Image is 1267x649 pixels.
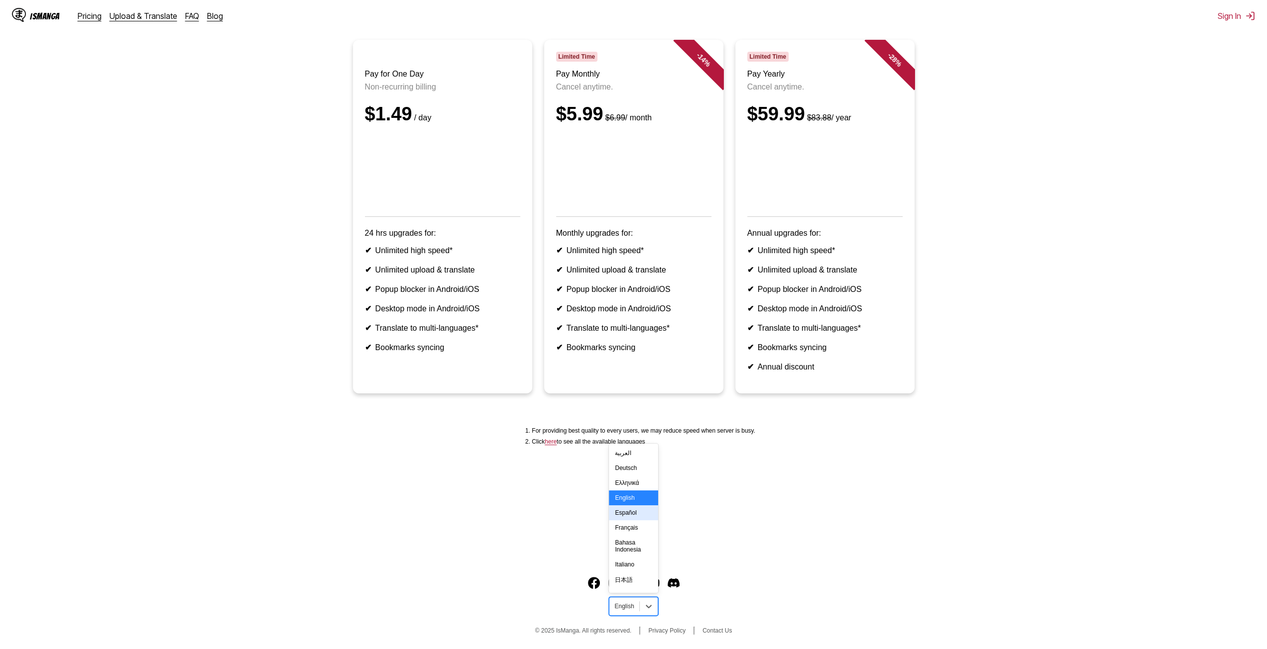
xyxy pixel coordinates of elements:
[747,343,754,352] b: ✔
[365,343,520,352] li: Bookmarks syncing
[365,83,520,92] p: Non-recurring billing
[556,265,711,275] li: Unlimited upload & translate
[545,438,557,445] a: Available languages
[668,577,680,589] img: IsManga Discord
[412,113,432,122] small: / day
[365,137,520,202] iframe: PayPal
[556,246,711,255] li: Unlimited high speed*
[365,304,371,313] b: ✔
[747,323,903,333] li: Translate to multi-languages*
[609,490,658,505] div: English
[747,266,754,274] b: ✔
[747,246,754,255] b: ✔
[30,11,60,21] div: IsManga
[609,475,658,490] div: Ελληνικά
[747,229,903,238] p: Annual upgrades for:
[747,52,789,62] span: Limited Time
[556,285,563,293] b: ✔
[556,284,711,294] li: Popup blocker in Android/iOS
[532,427,755,434] li: For providing best quality to every users, we may reduce speed when server is busy.
[1245,11,1255,21] img: Sign out
[609,461,658,475] div: Deutsch
[609,446,658,461] div: العربية
[747,70,903,79] h3: Pay Yearly
[556,343,711,352] li: Bookmarks syncing
[747,304,903,313] li: Desktop mode in Android/iOS
[12,8,78,24] a: IsManga LogoIsManga
[805,113,851,122] small: / year
[365,266,371,274] b: ✔
[532,438,755,445] li: Click to see all the available languages
[365,70,520,79] h3: Pay for One Day
[556,246,563,255] b: ✔
[673,30,733,90] div: - 14 %
[556,304,563,313] b: ✔
[556,83,711,92] p: Cancel anytime.
[556,103,711,125] div: $5.99
[609,505,658,520] div: Español
[747,343,903,352] li: Bookmarks syncing
[556,70,711,79] h3: Pay Monthly
[556,324,563,332] b: ✔
[668,577,680,589] a: Discord
[747,137,903,202] iframe: PayPal
[365,246,520,255] li: Unlimited high speed*
[747,103,903,125] div: $59.99
[588,577,600,589] a: Facebook
[365,229,520,238] p: 24 hrs upgrades for:
[747,324,754,332] b: ✔
[609,520,658,535] div: Français
[702,627,732,634] a: Contact Us
[747,284,903,294] li: Popup blocker in Android/iOS
[365,323,520,333] li: Translate to multi-languages*
[556,323,711,333] li: Translate to multi-languages*
[747,362,903,371] li: Annual discount
[556,266,563,274] b: ✔
[365,265,520,275] li: Unlimited upload & translate
[535,627,632,634] span: © 2025 IsManga. All rights reserved.
[1218,11,1255,21] button: Sign In
[556,304,711,313] li: Desktop mode in Android/iOS
[609,588,658,605] div: 한국어
[614,603,616,610] input: Select language
[747,265,903,275] li: Unlimited upload & translate
[807,113,831,122] s: $83.88
[605,113,625,122] s: $6.99
[747,285,754,293] b: ✔
[864,30,924,90] div: - 28 %
[609,572,658,588] div: 日本語
[603,113,652,122] small: / month
[747,363,754,371] b: ✔
[556,343,563,352] b: ✔
[207,11,223,21] a: Blog
[556,52,597,62] span: Limited Time
[609,557,658,572] div: Italiano
[608,577,620,589] img: IsManga Instagram
[12,8,26,22] img: IsManga Logo
[365,343,371,352] b: ✔
[648,627,686,634] a: Privacy Policy
[365,284,520,294] li: Popup blocker in Android/iOS
[110,11,177,21] a: Upload & Translate
[185,11,199,21] a: FAQ
[365,285,371,293] b: ✔
[747,304,754,313] b: ✔
[609,535,658,557] div: Bahasa Indonesia
[556,229,711,238] p: Monthly upgrades for:
[365,304,520,313] li: Desktop mode in Android/iOS
[556,137,711,202] iframe: PayPal
[365,103,520,125] div: $1.49
[78,11,102,21] a: Pricing
[365,246,371,255] b: ✔
[747,246,903,255] li: Unlimited high speed*
[608,577,620,589] a: Instagram
[588,577,600,589] img: IsManga Facebook
[365,324,371,332] b: ✔
[747,83,903,92] p: Cancel anytime.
